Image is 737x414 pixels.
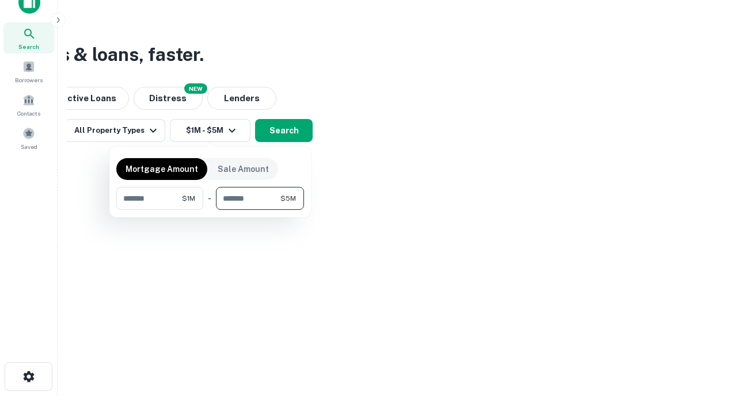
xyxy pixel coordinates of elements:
[208,187,211,210] div: -
[182,193,195,204] span: $1M
[126,163,198,175] p: Mortgage Amount
[280,193,296,204] span: $5M
[679,322,737,377] iframe: Chat Widget
[218,163,269,175] p: Sale Amount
